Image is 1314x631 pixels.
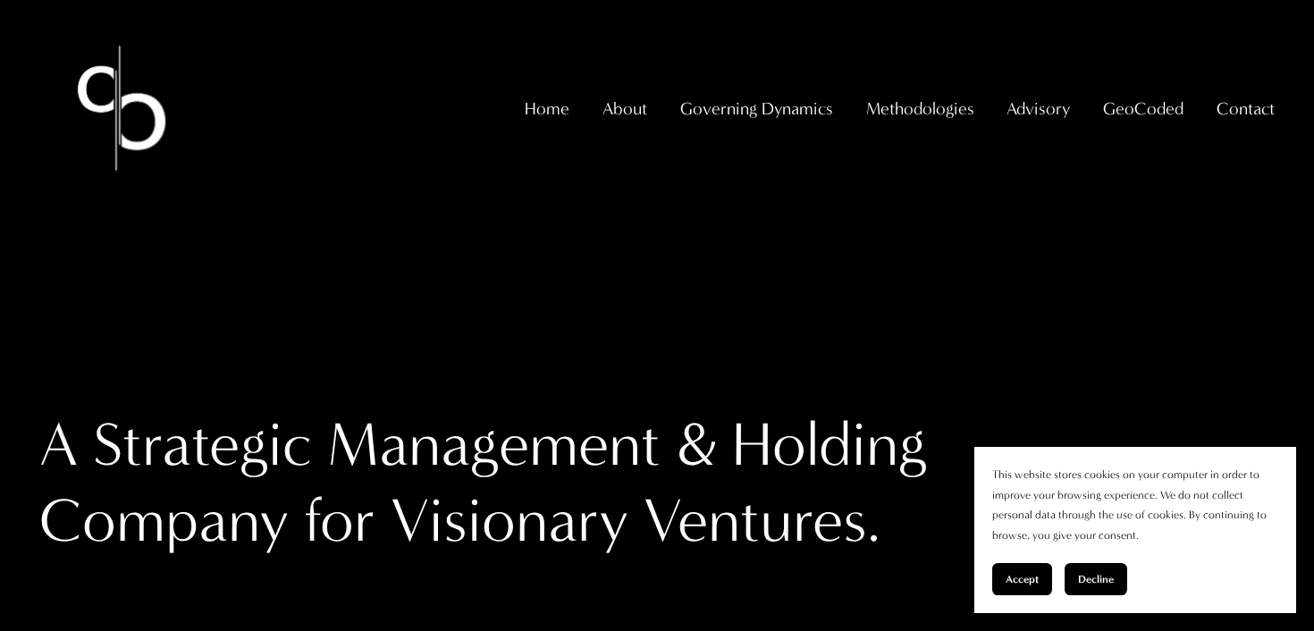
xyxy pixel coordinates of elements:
span: Governing Dynamics [680,93,833,124]
a: Home [525,91,569,126]
span: GeoCoded [1103,93,1183,124]
span: Advisory [1007,93,1070,124]
a: folder dropdown [1217,91,1275,126]
h1: A Strategic Management & Holding Company for Visionary Ventures. [39,408,965,559]
span: Contact [1217,93,1275,124]
span: About [602,93,647,124]
p: This website stores cookies on your computer in order to improve your browsing experience. We do ... [992,465,1278,545]
a: folder dropdown [680,91,833,126]
span: Accept [1006,573,1039,585]
button: Decline [1065,563,1127,595]
a: folder dropdown [1007,91,1070,126]
section: Cookie banner [974,447,1296,613]
a: folder dropdown [1103,91,1183,126]
span: Methodologies [866,93,974,124]
a: folder dropdown [602,91,647,126]
button: Accept [992,563,1052,595]
a: folder dropdown [866,91,974,126]
img: Christopher Sanchez &amp; Co. [39,26,204,190]
span: Decline [1078,573,1114,585]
